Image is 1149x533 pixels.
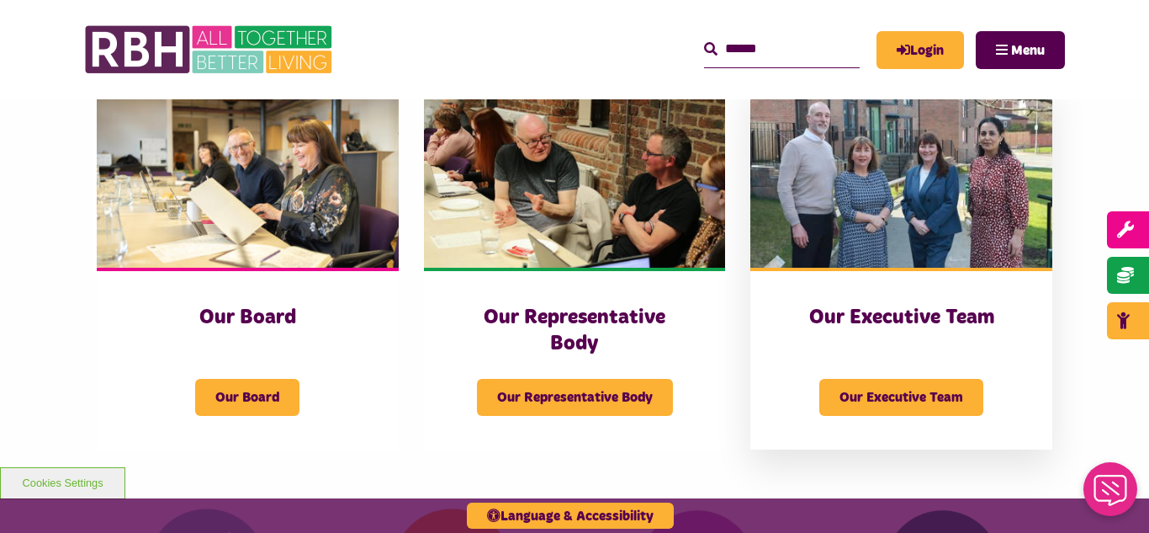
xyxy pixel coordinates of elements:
[1073,457,1149,533] iframe: Netcall Web Assistant for live chat
[876,31,964,69] a: MyRBH
[784,305,1019,331] h3: Our Executive Team
[195,379,299,416] span: Our Board
[819,379,983,416] span: Our Executive Team
[477,379,673,416] span: Our Representative Body
[750,79,1052,450] a: Our Executive Team Our Executive Team
[97,79,399,268] img: RBH Board 1
[97,79,399,450] a: Our Board Our Board
[84,17,336,83] img: RBH
[1011,44,1045,57] span: Menu
[424,79,726,268] img: Rep Body
[424,79,726,450] a: Our Representative Body Our Representative Body
[704,31,860,67] input: Search
[750,79,1052,268] img: RBH Executive Team
[467,503,674,529] button: Language & Accessibility
[976,31,1065,69] button: Navigation
[458,305,692,357] h3: Our Representative Body
[130,305,365,331] h3: Our Board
